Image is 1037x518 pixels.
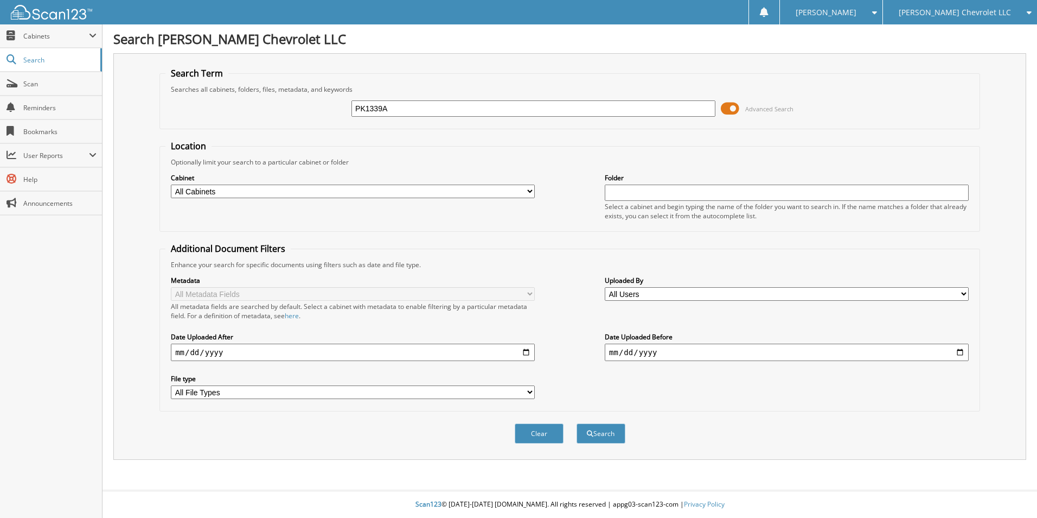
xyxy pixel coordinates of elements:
[103,491,1037,518] div: © [DATE]-[DATE] [DOMAIN_NAME]. All rights reserved | appg03-scan123-com |
[171,374,535,383] label: File type
[165,85,974,94] div: Searches all cabinets, folders, files, metadata, and keywords
[23,175,97,184] span: Help
[983,466,1037,518] iframe: Chat Widget
[171,302,535,320] div: All metadata fields are searched by default. Select a cabinet with metadata to enable filtering b...
[745,105,793,113] span: Advanced Search
[605,276,969,285] label: Uploaded By
[171,332,535,342] label: Date Uploaded After
[165,67,228,79] legend: Search Term
[23,127,97,136] span: Bookmarks
[605,173,969,182] label: Folder
[165,260,974,269] div: Enhance your search for specific documents using filters such as date and file type.
[23,31,89,41] span: Cabinets
[796,9,856,16] span: [PERSON_NAME]
[165,157,974,167] div: Optionally limit your search to a particular cabinet or folder
[171,276,535,285] label: Metadata
[23,55,95,65] span: Search
[23,199,97,208] span: Announcements
[605,202,969,220] div: Select a cabinet and begin typing the name of the folder you want to search in. If the name match...
[165,140,212,152] legend: Location
[11,5,92,20] img: scan123-logo-white.svg
[684,500,725,509] a: Privacy Policy
[577,424,625,444] button: Search
[415,500,441,509] span: Scan123
[605,332,969,342] label: Date Uploaded Before
[285,311,299,320] a: here
[171,344,535,361] input: start
[171,173,535,182] label: Cabinet
[605,344,969,361] input: end
[165,243,291,255] legend: Additional Document Filters
[515,424,564,444] button: Clear
[23,151,89,160] span: User Reports
[113,30,1026,48] h1: Search [PERSON_NAME] Chevrolet LLC
[899,9,1011,16] span: [PERSON_NAME] Chevrolet LLC
[23,103,97,112] span: Reminders
[23,79,97,89] span: Scan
